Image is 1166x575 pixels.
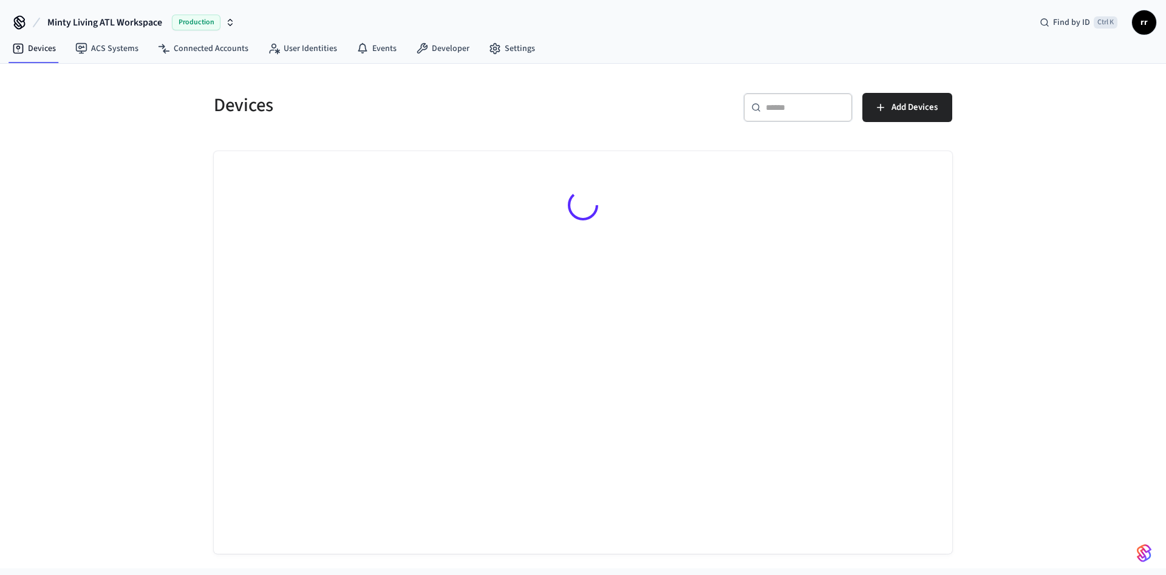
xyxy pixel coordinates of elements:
div: Find by IDCtrl K [1030,12,1127,33]
a: Events [347,38,406,60]
button: rr [1132,10,1156,35]
button: Add Devices [862,93,952,122]
span: Minty Living ATL Workspace [47,15,162,30]
span: Production [172,15,220,30]
span: Find by ID [1053,16,1090,29]
a: User Identities [258,38,347,60]
h5: Devices [214,93,576,118]
a: Devices [2,38,66,60]
span: rr [1133,12,1155,33]
span: Ctrl K [1094,16,1117,29]
span: Add Devices [892,100,938,115]
img: SeamLogoGradient.69752ec5.svg [1137,543,1151,563]
a: Connected Accounts [148,38,258,60]
a: ACS Systems [66,38,148,60]
a: Settings [479,38,545,60]
a: Developer [406,38,479,60]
